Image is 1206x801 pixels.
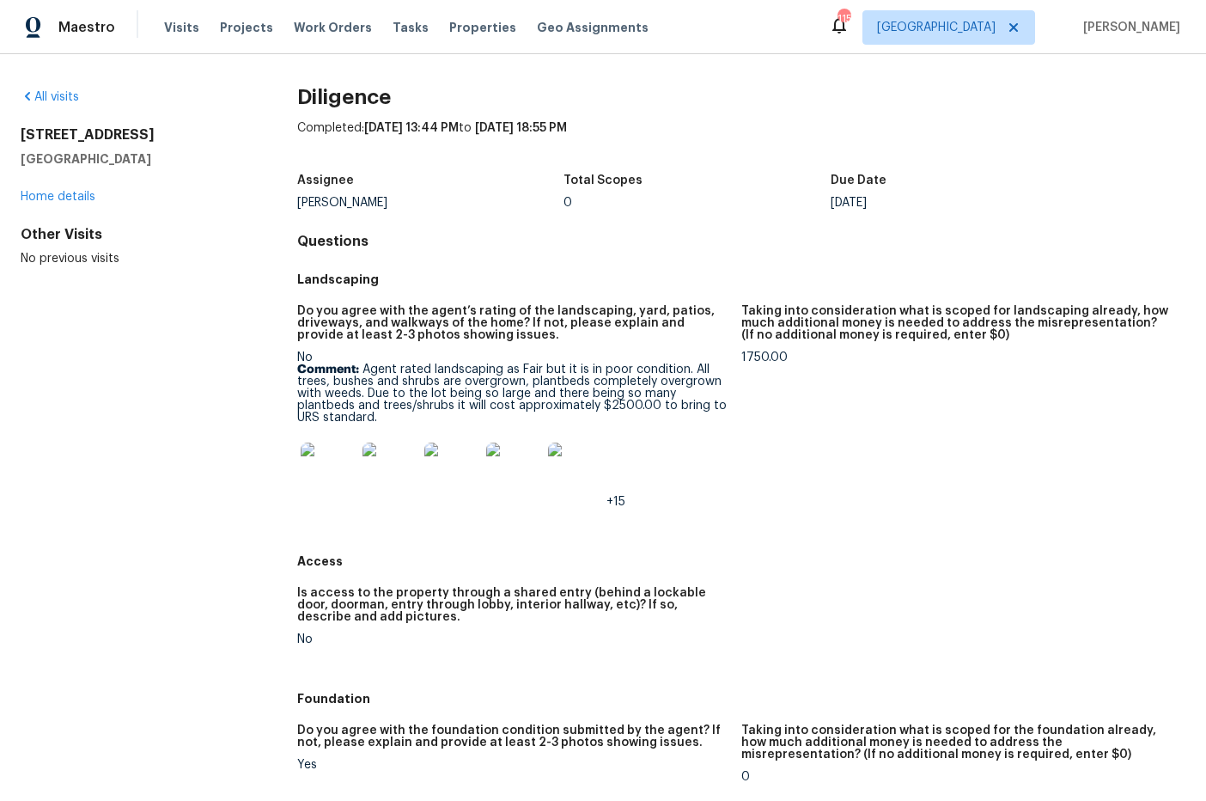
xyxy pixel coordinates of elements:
span: Properties [449,19,516,36]
h5: Do you agree with the foundation condition submitted by the agent? If not, please explain and pro... [297,725,728,749]
h2: Diligence [297,89,1185,106]
span: Projects [220,19,273,36]
div: 0 [741,771,1172,783]
h5: Landscaping [297,271,1185,288]
h5: Taking into consideration what is scoped for landscaping already, how much additional money is ne... [741,305,1172,341]
h5: Due Date [831,174,886,186]
div: No [297,352,728,508]
h5: Is access to the property through a shared entry (behind a lockable door, doorman, entry through ... [297,587,728,623]
div: [DATE] [831,197,1097,209]
span: [GEOGRAPHIC_DATA] [877,19,996,36]
h5: Access [297,553,1185,570]
span: [PERSON_NAME] [1076,19,1180,36]
span: No previous visits [21,253,119,265]
h5: Do you agree with the agent’s rating of the landscaping, yard, patios, driveways, and walkways of... [297,305,728,341]
div: 115 [837,10,850,28]
div: Yes [297,759,728,771]
h5: Foundation [297,690,1185,707]
a: All visits [21,91,79,103]
span: +15 [606,496,625,508]
div: Other Visits [21,226,242,243]
span: [DATE] 18:55 PM [475,122,567,134]
a: Home details [21,191,95,203]
span: Visits [164,19,199,36]
span: [DATE] 13:44 PM [364,122,459,134]
div: [PERSON_NAME] [297,197,563,209]
h4: Questions [297,233,1185,250]
span: Tasks [393,21,429,34]
h2: [STREET_ADDRESS] [21,126,242,144]
span: Work Orders [294,19,372,36]
b: Comment: [297,364,359,376]
h5: Assignee [297,174,354,186]
div: 0 [563,197,830,209]
span: Geo Assignments [537,19,649,36]
div: 1750.00 [741,352,1172,364]
span: Maestro [58,19,115,36]
h5: Taking into consideration what is scoped for the foundation already, how much additional money is... [741,725,1172,761]
div: Completed: to [297,119,1185,164]
h5: [GEOGRAPHIC_DATA] [21,150,242,168]
h5: Total Scopes [563,174,643,186]
div: No [297,633,728,645]
p: Agent rated landscaping as Fair but it is in poor condition. All trees, bushes and shrubs are ove... [297,364,728,424]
